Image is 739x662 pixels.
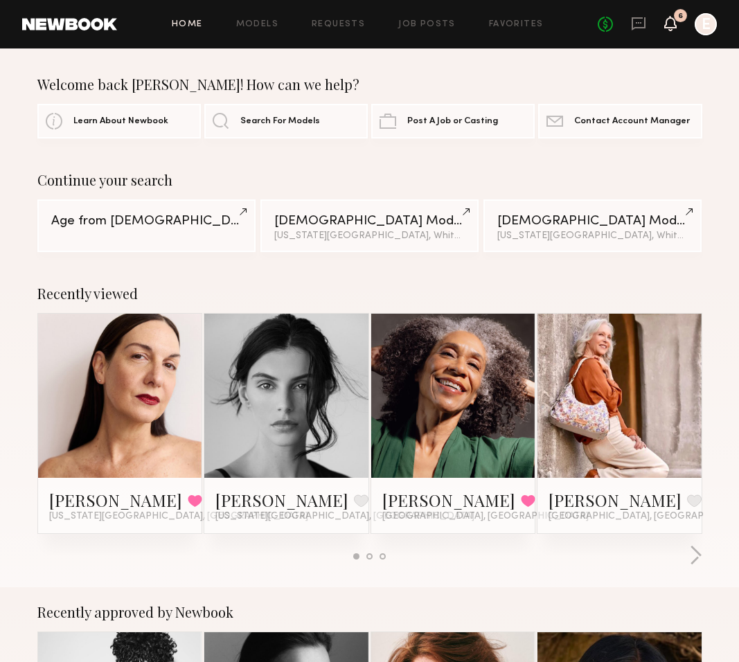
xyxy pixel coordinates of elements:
a: Home [172,20,203,29]
span: Search For Models [240,117,320,126]
span: [US_STATE][GEOGRAPHIC_DATA], [GEOGRAPHIC_DATA] [215,511,474,522]
div: [US_STATE][GEOGRAPHIC_DATA], White / Caucasian [274,231,465,241]
span: Post A Job or Casting [407,117,498,126]
div: Recently approved by Newbook [37,604,702,620]
a: [DEMOGRAPHIC_DATA] Models[US_STATE][GEOGRAPHIC_DATA], White / Caucasian [483,199,702,252]
a: Age from [DEMOGRAPHIC_DATA]. [37,199,256,252]
div: [DEMOGRAPHIC_DATA] Models [274,215,465,228]
a: [PERSON_NAME] [215,489,348,511]
div: 6 [678,12,683,20]
a: Post A Job or Casting [371,104,535,138]
span: Contact Account Manager [574,117,690,126]
a: Search For Models [204,104,368,138]
a: Job Posts [398,20,456,29]
a: Requests [312,20,365,29]
div: [DEMOGRAPHIC_DATA] Models [497,215,688,228]
div: Age from [DEMOGRAPHIC_DATA]. [51,215,242,228]
span: Learn About Newbook [73,117,168,126]
span: [GEOGRAPHIC_DATA], [GEOGRAPHIC_DATA] [382,511,589,522]
a: [PERSON_NAME] [382,489,515,511]
a: Contact Account Manager [538,104,702,138]
span: [US_STATE][GEOGRAPHIC_DATA], [GEOGRAPHIC_DATA] [49,511,308,522]
div: Recently viewed [37,285,702,302]
a: Models [236,20,278,29]
a: [DEMOGRAPHIC_DATA] Models[US_STATE][GEOGRAPHIC_DATA], White / Caucasian [260,199,479,252]
a: Learn About Newbook [37,104,201,138]
a: [PERSON_NAME] [49,489,182,511]
div: Welcome back [PERSON_NAME]! How can we help? [37,76,702,93]
div: [US_STATE][GEOGRAPHIC_DATA], White / Caucasian [497,231,688,241]
a: Favorites [489,20,544,29]
a: E [695,13,717,35]
div: Continue your search [37,172,702,188]
a: [PERSON_NAME] [549,489,682,511]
